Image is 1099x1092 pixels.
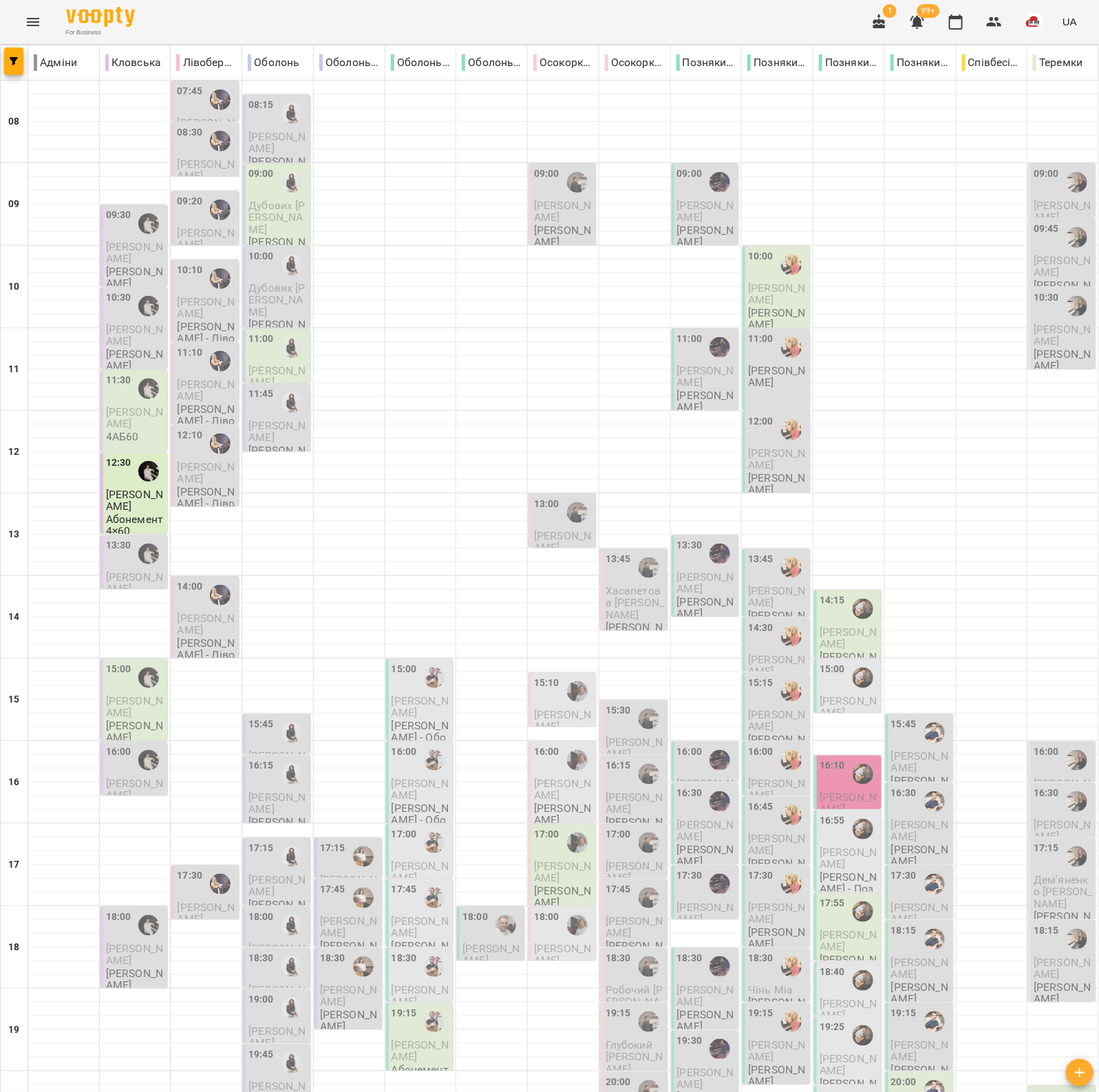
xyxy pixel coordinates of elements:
img: Віктор АРТЕМЕНКО [924,874,945,895]
label: 16:00 [677,745,703,760]
div: Любов ПУШНЯК [281,392,302,413]
img: Наталя ПОСИПАЙКО [781,956,802,977]
h6: 09 [8,197,19,212]
span: [PERSON_NAME] [177,158,234,182]
label: 17:15 [1034,841,1059,856]
img: Любов ПУШНЯК [281,956,302,977]
img: Наталя ПОСИПАЙКО [781,1011,802,1032]
span: [PERSON_NAME] [177,612,234,636]
img: Тетяна КУРУЧ [639,956,659,977]
div: Ольга МОСКАЛЕНКО [210,268,231,289]
span: Дубових [PERSON_NAME] [248,281,305,319]
p: Оболонь [248,54,299,71]
h6: 08 [8,114,19,129]
label: 18:30 [606,951,631,966]
img: Юлія КРАВЧЕНКО [709,791,730,812]
span: [PERSON_NAME] [106,240,163,265]
img: Юлія КРАВЧЕНКО [709,172,730,193]
img: Анна ГОРБУЛІНА [138,750,159,771]
div: Даниїл КАЛАШНИК [853,599,873,619]
img: Ольга МОСКАЛЕНКО [210,874,231,895]
div: Наталя ПОСИПАЙКО [781,255,802,275]
label: 16:00 [748,745,773,760]
img: Микита ГЛАЗУНОВ [424,833,445,853]
label: 13:00 [534,497,559,512]
div: Анна ГОРБУЛІНА [138,544,159,564]
label: 11:10 [177,345,202,361]
div: Юлія КРАВЧЕНКО [709,337,730,358]
label: 18:40 [820,965,845,980]
img: Наталя ПОСИПАЙКО [781,557,802,578]
img: Наталя ПОСИПАЙКО [781,337,802,358]
label: 18:30 [320,951,345,966]
span: [PERSON_NAME] [534,529,591,554]
p: Позняки/2 [747,54,807,71]
img: Даниїл КАЛАШНИК [853,970,873,991]
h6: 14 [8,610,19,625]
img: Ольга МОСКАЛЕНКО [210,585,231,606]
span: [PERSON_NAME] [106,323,163,347]
label: 09:00 [1034,167,1059,182]
label: 11:45 [248,387,274,402]
img: Анна ГОРБУЛІНА [138,378,159,399]
label: 17:30 [891,868,917,884]
img: Людмила ЦВЄТКОВА [567,833,588,853]
label: 16:15 [606,758,631,773]
p: 4АБ60 [106,431,139,442]
p: [PERSON_NAME] [677,596,736,620]
img: Тетяна КУРУЧ [567,502,588,523]
p: [PERSON_NAME] [748,472,807,496]
img: Ольга МОСКАЛЕНКО [210,131,231,151]
label: 16:30 [677,786,703,801]
span: Хасапетова [PERSON_NAME] [606,584,664,621]
img: Віктор АРТЕМЕНКО [924,722,945,743]
img: Ольга МОСКАЛЕНКО [210,351,231,372]
label: 18:15 [891,923,917,939]
span: [PERSON_NAME] [248,419,306,444]
p: Лівобережна [176,54,236,71]
label: 12:00 [748,414,773,429]
img: Любов ПУШНЯК [281,915,302,936]
label: 19:15 [392,1006,417,1021]
label: 12:30 [106,456,131,471]
p: [PERSON_NAME] [248,319,308,343]
img: Ольга МОСКАЛЕНКО [210,200,231,220]
p: [PERSON_NAME] - Позняки [820,651,879,687]
img: Людмила ЦВЄТКОВА [567,750,588,771]
label: 14:15 [820,593,845,608]
p: [PERSON_NAME] [1034,279,1093,303]
button: UA [1057,9,1082,34]
label: 15:10 [534,676,559,691]
p: [PERSON_NAME] - Лівобережна [177,321,236,356]
p: Осокорки/2 [605,54,665,71]
p: Позняки/1 [676,54,736,71]
p: [PERSON_NAME] [248,445,308,469]
p: [PERSON_NAME] [748,610,807,634]
span: [PERSON_NAME] [248,364,306,389]
img: Юлія КРАВЧЕНКО [709,874,730,895]
div: Анна ГОРБУЛІНА [138,296,159,317]
img: Анна ГОРБУЛІНА [138,667,159,688]
label: 18:30 [392,951,417,966]
p: [PERSON_NAME] - Лівобережна [177,486,236,522]
img: Любов ПУШНЯК [281,764,302,784]
div: Юлія КРАВЧЕНКО [709,544,730,564]
label: 09:45 [1034,222,1059,237]
img: Вікторія ТАРАБАН [353,888,374,908]
img: Даниїл КАЛАШНИК [853,901,873,922]
span: [PERSON_NAME] [677,570,734,595]
img: Ольга ЕПОВА [1067,227,1087,248]
label: 17:00 [392,827,417,842]
img: Даниїл КАЛАШНИК [853,667,873,688]
img: Даниїл КАЛАШНИК [853,764,873,784]
img: Людмила ЦВЄТКОВА [567,915,588,936]
img: Даниїл КАЛАШНИК [853,1025,873,1046]
span: [PERSON_NAME] [177,116,234,141]
img: Микита ГЛАЗУНОВ [424,956,445,977]
img: Тетяна КУРУЧ [639,833,659,853]
img: Наталя ПОСИПАЙКО [781,874,802,895]
p: Абонемент 4×60 [106,513,165,537]
label: 11:30 [106,373,131,388]
label: 18:00 [534,910,559,925]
